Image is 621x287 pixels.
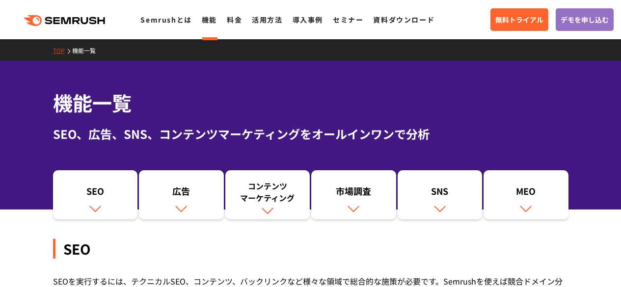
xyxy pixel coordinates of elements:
div: SNS [403,185,478,202]
a: Semrushとは [140,15,191,25]
a: 活用方法 [252,15,282,25]
span: デモを申し込む [561,14,609,25]
a: セミナー [333,15,363,25]
a: コンテンツマーケティング [225,170,310,219]
div: SEO、広告、SNS、コンテンツマーケティングをオールインワンで分析 [53,125,568,143]
a: SNS [398,170,483,219]
div: MEO [488,185,564,202]
div: 広告 [144,185,219,202]
a: 料金 [227,15,242,25]
h1: 機能一覧 [53,88,568,117]
a: MEO [484,170,568,219]
a: デモを申し込む [556,8,614,31]
a: 機能 [202,15,217,25]
a: SEO [53,170,138,219]
div: 市場調査 [316,185,391,202]
a: 機能一覧 [72,46,103,54]
div: SEO [58,185,133,202]
a: 導入事例 [293,15,323,25]
a: 無料トライアル [490,8,548,31]
a: 市場調査 [311,170,396,219]
a: 広告 [139,170,224,219]
a: 資料ダウンロード [373,15,434,25]
div: SEO [53,239,568,259]
span: 無料トライアル [495,14,543,25]
a: TOP [53,46,72,54]
div: コンテンツ マーケティング [230,180,305,204]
